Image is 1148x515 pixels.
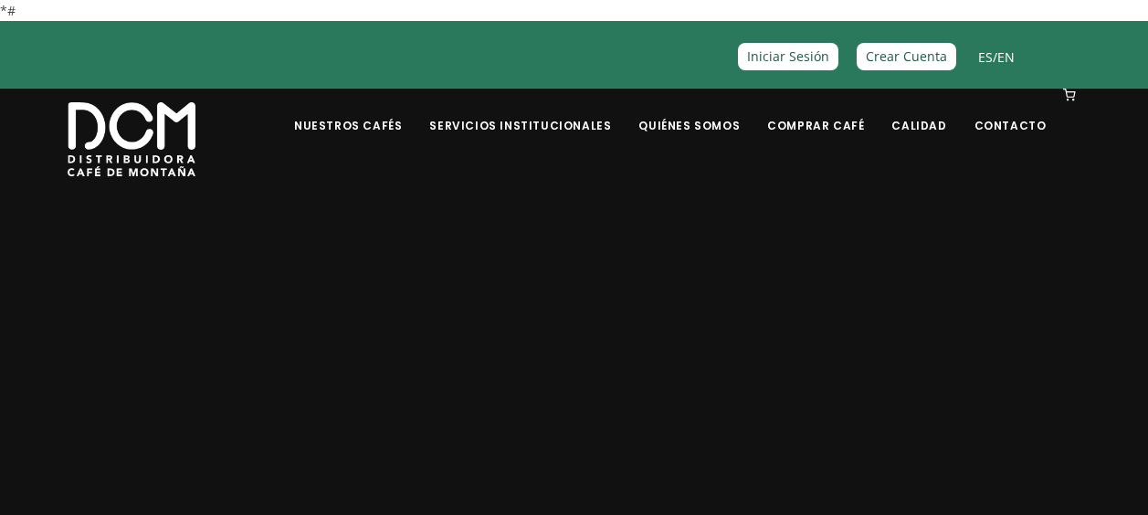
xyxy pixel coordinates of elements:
[880,90,957,133] a: Calidad
[978,47,1015,68] span: /
[964,90,1058,133] a: Contacto
[756,90,875,133] a: Comprar Café
[857,43,956,69] a: Crear Cuenta
[978,48,993,66] a: ES
[283,90,413,133] a: Nuestros Cafés
[997,48,1015,66] a: EN
[627,90,751,133] a: Quiénes Somos
[738,43,838,69] a: Iniciar Sesión
[418,90,622,133] a: Servicios Institucionales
